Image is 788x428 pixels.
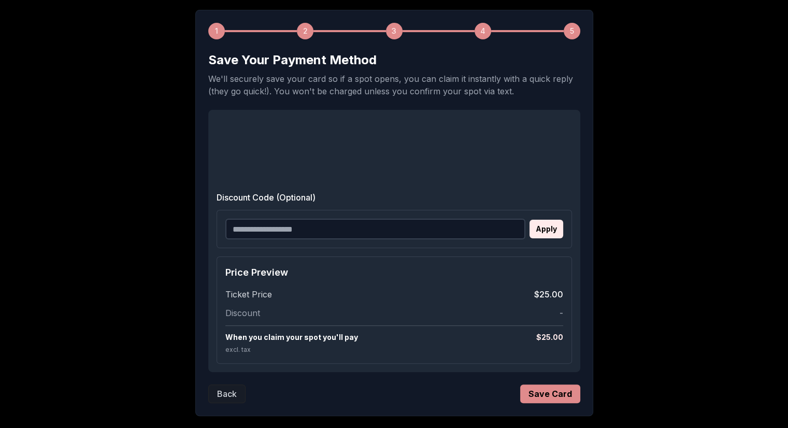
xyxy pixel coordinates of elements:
[225,265,563,280] h4: Price Preview
[208,384,246,403] button: Back
[534,288,563,301] span: $25.00
[208,52,580,68] h2: Save Your Payment Method
[560,307,563,319] span: -
[564,23,580,39] div: 5
[520,384,580,403] button: Save Card
[225,332,358,343] span: When you claim your spot you'll pay
[536,332,563,343] span: $ 25.00
[225,346,251,353] span: excl. tax
[208,23,225,39] div: 1
[529,220,563,238] button: Apply
[214,116,574,181] iframe: Secure payment input frame
[208,73,580,97] p: We'll securely save your card so if a spot opens, you can claim it instantly with a quick reply (...
[225,288,272,301] span: Ticket Price
[475,23,491,39] div: 4
[217,191,572,204] label: Discount Code (Optional)
[297,23,313,39] div: 2
[225,307,260,319] span: Discount
[386,23,403,39] div: 3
